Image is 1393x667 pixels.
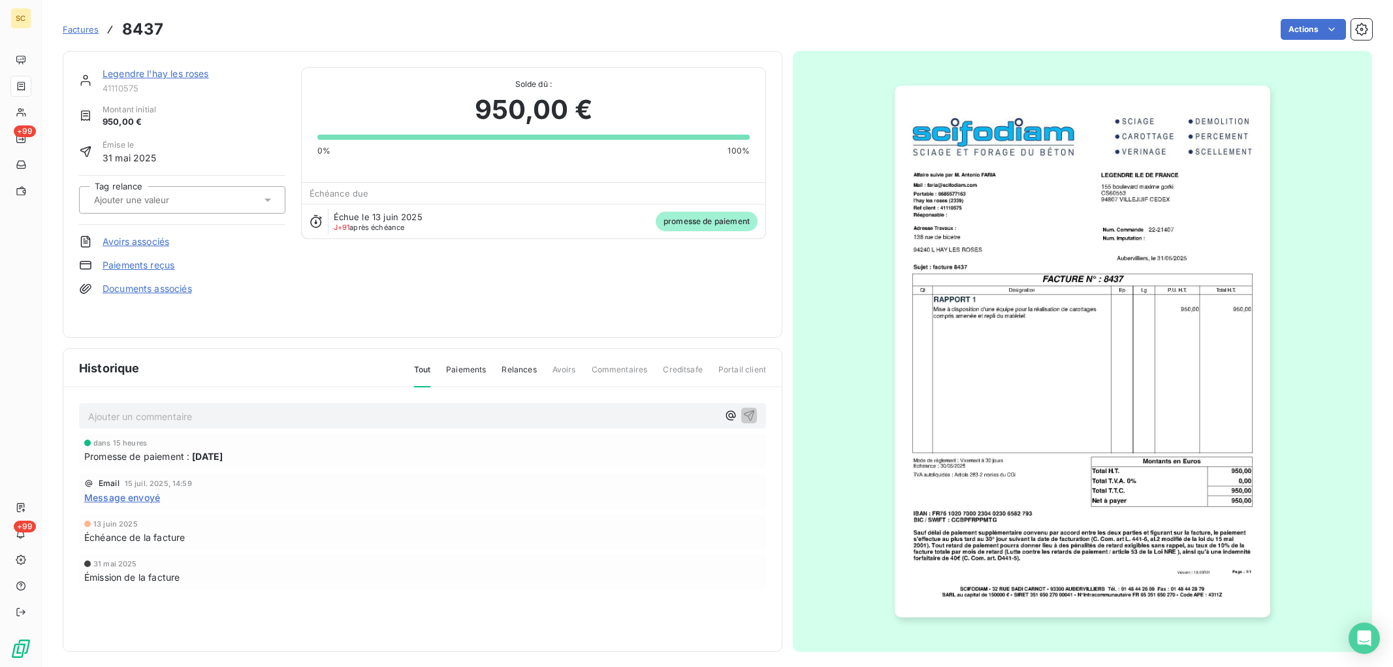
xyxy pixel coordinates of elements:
a: Documents associés [103,282,192,295]
div: SC [10,8,31,29]
span: 15 juil. 2025, 14:59 [125,480,192,487]
span: Solde dû : [317,78,750,90]
span: après échéance [334,223,405,231]
span: Échue le 13 juin 2025 [334,212,423,222]
span: 13 juin 2025 [93,520,138,528]
span: Paiements [446,364,486,386]
span: Émission de la facture [84,570,180,584]
a: Avoirs associés [103,235,169,248]
span: Factures [63,24,99,35]
span: 950,00 € [103,116,156,129]
img: Logo LeanPay [10,638,31,659]
span: promesse de paiement [656,212,758,231]
span: 100% [728,145,750,157]
span: Commentaires [592,364,648,386]
div: Open Intercom Messenger [1349,623,1380,654]
span: Historique [79,359,140,377]
span: 41110575 [103,83,285,93]
span: 950,00 € [475,90,592,129]
input: Ajouter une valeur [93,194,224,206]
span: [DATE] [192,449,223,463]
span: Relances [502,364,536,386]
a: Factures [63,23,99,36]
a: Legendre l'hay les roses [103,68,209,79]
span: Échéance due [310,188,369,199]
span: 31 mai 2025 [103,151,157,165]
img: invoice_thumbnail [895,86,1270,617]
a: Paiements reçus [103,259,174,272]
span: 0% [317,145,330,157]
span: Portail client [718,364,766,386]
span: J+91 [334,223,350,232]
span: Email [99,480,120,487]
span: Tout [414,364,431,387]
h3: 8437 [122,18,163,41]
span: Promesse de paiement : [84,449,189,463]
span: Avoirs [552,364,576,386]
span: Message envoyé [84,491,160,504]
span: +99 [14,521,36,532]
span: dans 15 heures [93,439,147,447]
span: 31 mai 2025 [93,560,137,568]
span: +99 [14,125,36,137]
span: Échéance de la facture [84,530,185,544]
span: Montant initial [103,104,156,116]
span: Émise le [103,139,157,151]
span: Creditsafe [663,364,703,386]
button: Actions [1281,19,1346,40]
